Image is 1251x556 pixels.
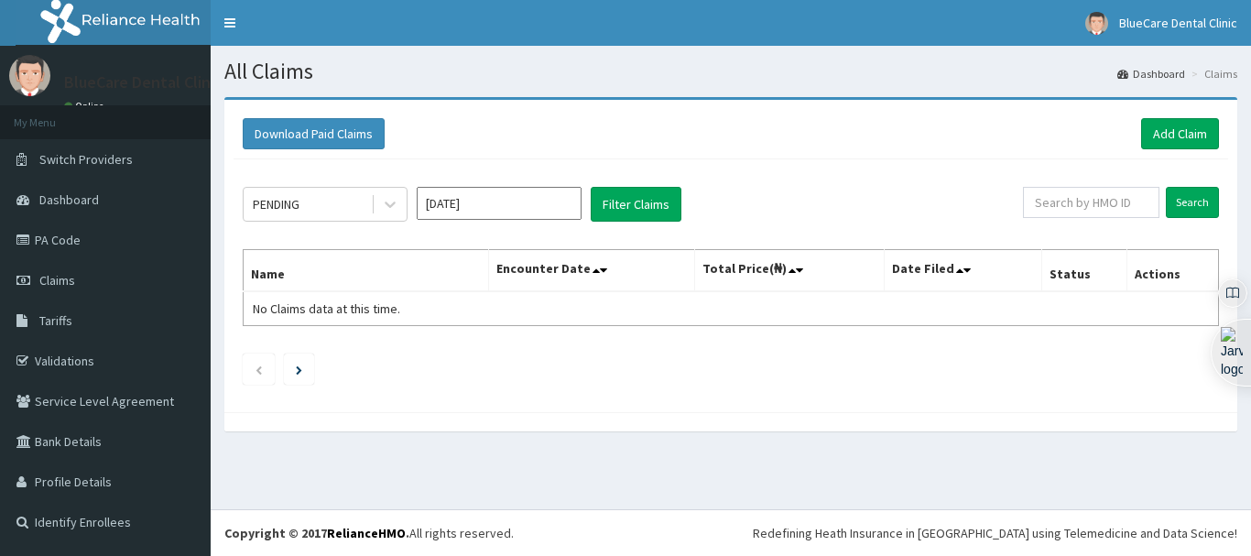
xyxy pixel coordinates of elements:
img: User Image [1085,12,1108,35]
a: Previous page [255,361,263,377]
h1: All Claims [224,60,1237,83]
span: Dashboard [39,191,99,208]
th: Name [244,250,489,292]
a: RelianceHMO [327,525,406,541]
th: Actions [1126,250,1218,292]
button: Filter Claims [591,187,681,222]
input: Search by HMO ID [1023,187,1159,218]
strong: Copyright © 2017 . [224,525,409,541]
img: User Image [9,55,50,96]
span: Switch Providers [39,151,133,168]
button: Download Paid Claims [243,118,385,149]
input: Search [1166,187,1219,218]
div: Redefining Heath Insurance in [GEOGRAPHIC_DATA] using Telemedicine and Data Science! [753,524,1237,542]
a: Next page [296,361,302,377]
input: Select Month and Year [417,187,582,220]
span: BlueCare Dental Clinic [1119,15,1237,31]
a: Online [64,100,108,113]
a: Add Claim [1141,118,1219,149]
li: Claims [1187,66,1237,82]
span: No Claims data at this time. [253,300,400,317]
span: Tariffs [39,312,72,329]
a: Dashboard [1117,66,1185,82]
div: PENDING [253,195,299,213]
th: Encounter Date [489,250,694,292]
th: Total Price(₦) [694,250,885,292]
span: Claims [39,272,75,289]
th: Date Filed [885,250,1042,292]
th: Status [1042,250,1127,292]
p: BlueCare Dental Clinic [64,74,223,91]
footer: All rights reserved. [211,509,1251,556]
